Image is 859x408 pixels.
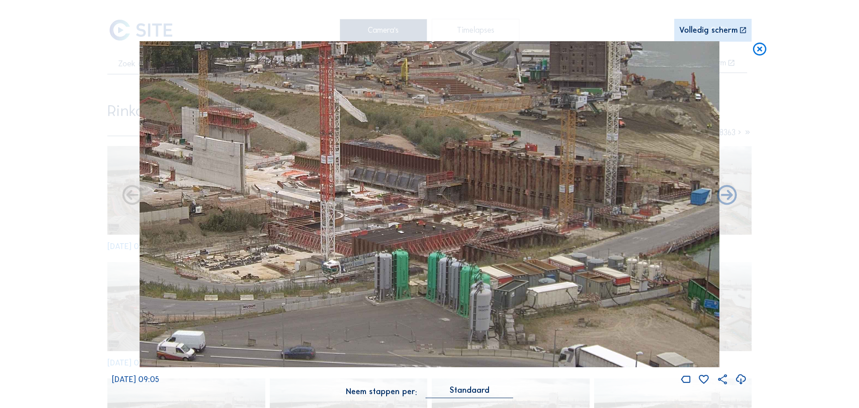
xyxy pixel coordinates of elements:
div: Volledig scherm [679,26,738,35]
span: [DATE] 09:05 [112,374,159,384]
div: Standaard [425,386,513,398]
div: Neem stappen per: [346,388,417,396]
i: Forward [120,184,144,208]
div: Standaard [450,386,489,394]
img: Image [140,41,719,368]
i: Back [715,184,739,208]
